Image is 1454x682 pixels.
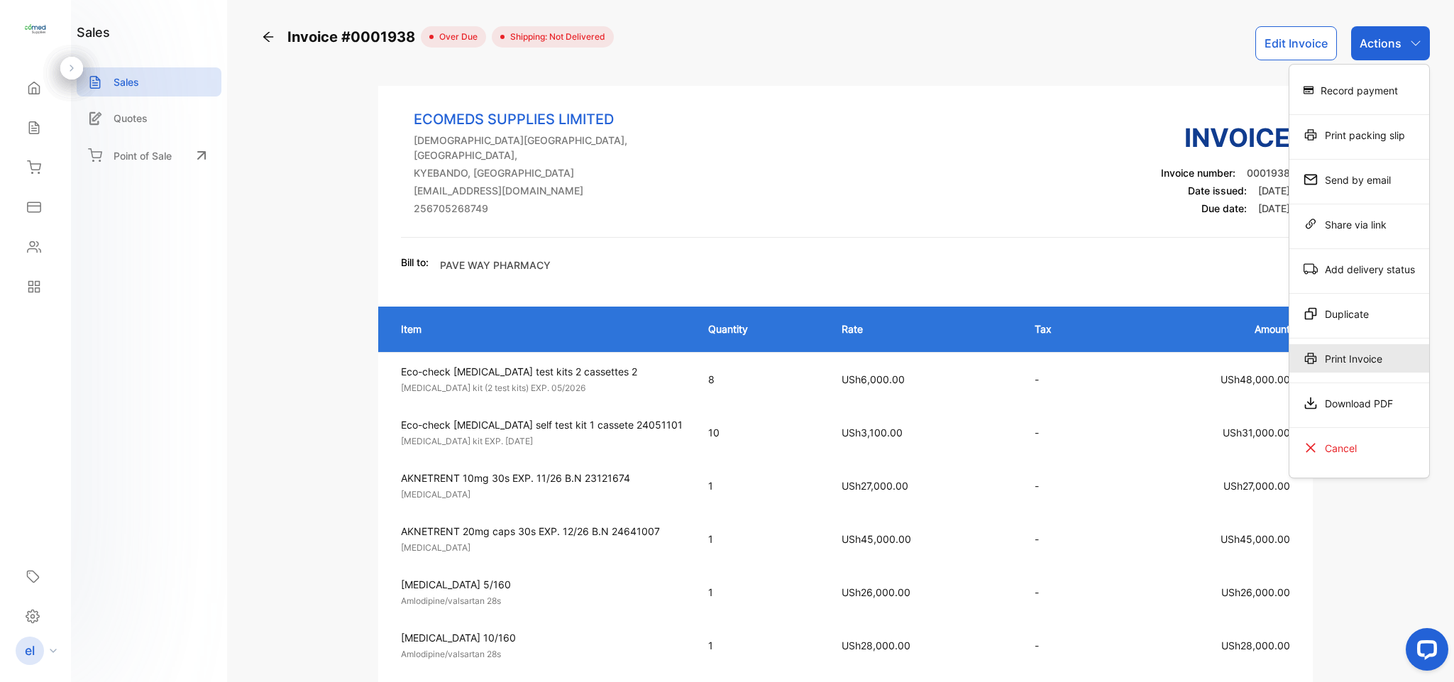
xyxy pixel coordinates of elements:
img: logo [25,18,46,40]
p: Tax [1035,321,1096,336]
p: - [1035,372,1096,387]
p: 10 [708,425,814,440]
span: USh48,000.00 [1221,373,1290,385]
p: KYEBANDO, [GEOGRAPHIC_DATA] [414,165,686,180]
p: 1 [708,638,814,653]
p: AKNETRENT 10mg 30s EXP. 11/26 B.N 23121674 [401,471,683,485]
p: Sales [114,75,139,89]
span: Shipping: Not Delivered [505,31,605,43]
div: Record payment [1289,76,1429,104]
div: Send by email [1289,165,1429,194]
p: 1 [708,585,814,600]
p: 8 [708,372,814,387]
a: Quotes [77,104,221,133]
p: [MEDICAL_DATA] 10/160 [401,630,683,645]
span: Date issued: [1188,185,1247,197]
p: 1 [708,478,814,493]
p: el [25,642,35,660]
span: Invoice number: [1161,167,1235,179]
h1: sales [77,23,110,42]
p: [EMAIL_ADDRESS][DOMAIN_NAME] [414,183,686,198]
p: AKNETRENT 20mg caps 30s EXP. 12/26 B.N 24641007 [401,524,683,539]
a: Sales [77,67,221,97]
p: [MEDICAL_DATA] kit EXP. [DATE] [401,435,683,448]
div: Print packing slip [1289,121,1429,149]
div: Print Invoice [1289,344,1429,373]
p: [DEMOGRAPHIC_DATA][GEOGRAPHIC_DATA], [GEOGRAPHIC_DATA], [414,133,686,163]
p: [MEDICAL_DATA] 5/160 [401,577,683,592]
p: Amlodipine/valsartan 28s [401,648,683,661]
p: Rate [842,321,1006,336]
span: USh6,000.00 [842,373,905,385]
p: [MEDICAL_DATA] [401,488,683,501]
span: over due [434,31,478,43]
p: Point of Sale [114,148,172,163]
span: USh27,000.00 [842,480,908,492]
span: USh26,000.00 [842,586,910,598]
p: - [1035,478,1096,493]
h3: Invoice [1161,119,1290,157]
p: - [1035,532,1096,546]
div: Cancel [1289,434,1429,462]
p: [MEDICAL_DATA] [401,541,683,554]
p: Eco-check [MEDICAL_DATA] test kits 2 cassettes 2 [401,364,683,379]
span: Due date: [1201,202,1247,214]
span: Invoice #0001938 [287,26,421,48]
p: Amount [1123,321,1290,336]
p: Quantity [708,321,814,336]
a: Point of Sale [77,140,221,171]
p: PAVE WAY PHARMACY [440,258,551,273]
p: ECOMEDS SUPPLIES LIMITED [414,109,686,130]
span: [DATE] [1258,202,1290,214]
span: USh28,000.00 [1221,639,1290,651]
p: 256705268749 [414,201,686,216]
p: Bill to: [401,255,429,270]
p: Actions [1360,35,1401,52]
p: Quotes [114,111,148,126]
span: USh26,000.00 [1221,586,1290,598]
button: Edit Invoice [1255,26,1337,60]
span: USh28,000.00 [842,639,910,651]
div: Share via link [1289,210,1429,238]
p: - [1035,425,1096,440]
p: - [1035,638,1096,653]
span: [DATE] [1258,185,1290,197]
button: Actions [1351,26,1430,60]
p: Item [401,321,680,336]
span: 0001938 [1247,167,1290,179]
div: Duplicate [1289,299,1429,328]
p: [MEDICAL_DATA] kit (2 test kits) EXP. 05/2026 [401,382,683,395]
p: Amlodipine/valsartan 28s [401,595,683,607]
span: USh45,000.00 [1221,533,1290,545]
p: Eco-check [MEDICAL_DATA] self test kit 1 cassete 24051101 [401,417,683,432]
div: Add delivery status [1289,255,1429,283]
span: USh27,000.00 [1223,480,1290,492]
div: Download PDF [1289,389,1429,417]
span: USh31,000.00 [1223,427,1290,439]
iframe: LiveChat chat widget [1394,622,1454,682]
p: 1 [708,532,814,546]
p: - [1035,585,1096,600]
span: USh3,100.00 [842,427,903,439]
span: USh45,000.00 [842,533,911,545]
